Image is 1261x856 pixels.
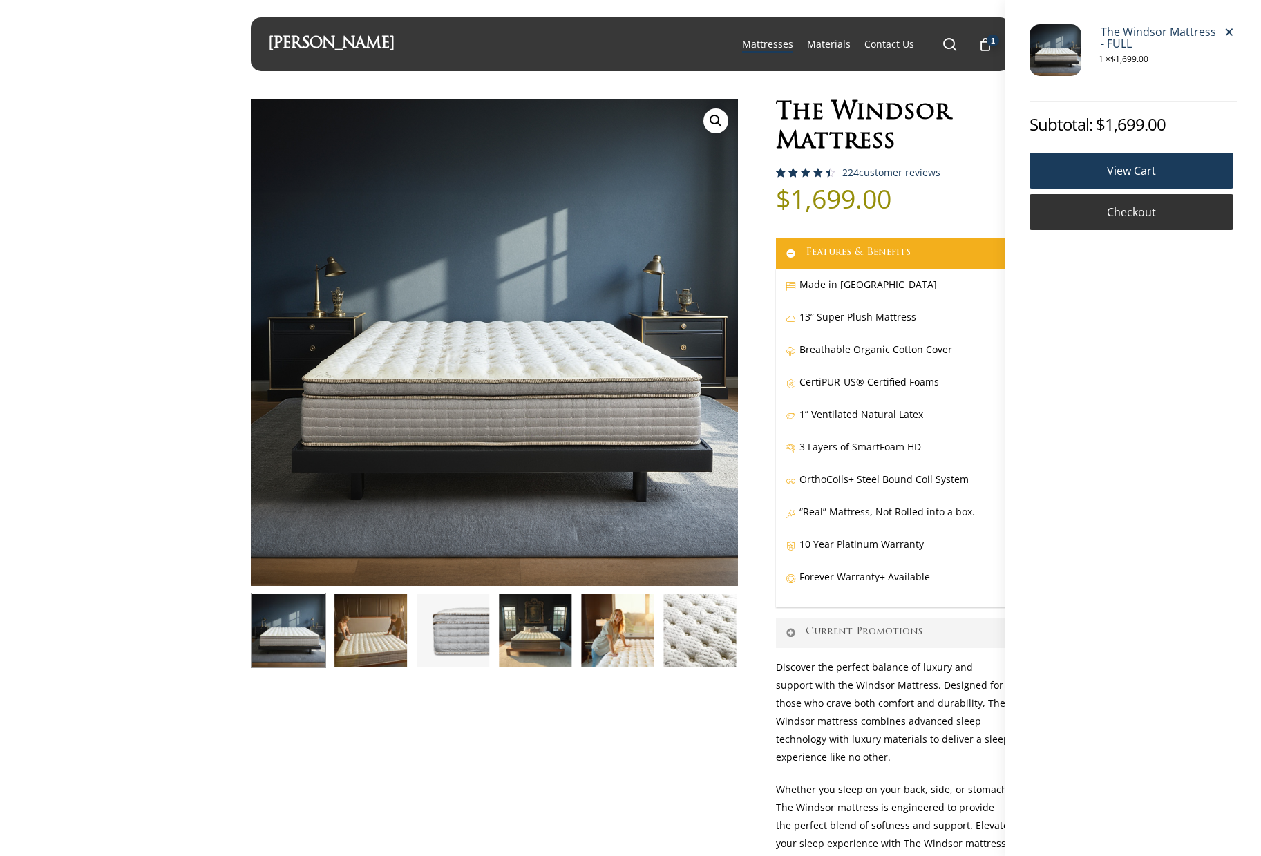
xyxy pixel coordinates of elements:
a: Checkout [1030,194,1233,230]
a: The Windsor Mattress - FULL [1099,24,1223,55]
p: Breathable Organic Cotton Cover [786,341,1001,373]
img: Windsor-Condo-Shoot-Joane-and-eric feel the plush pillow top. [333,593,408,668]
img: Windsor In Studio [251,593,326,668]
bdi: 1,699.00 [1096,113,1166,135]
p: 10 Year Platinum Warranty [786,535,1001,568]
a: Mattresses [742,37,793,51]
span: Contact Us [864,37,914,50]
span: $ [1110,53,1115,65]
span: Mattresses [742,37,793,50]
p: OrthoCoils+ Steel Bound Coil System [786,470,1001,503]
bdi: 1,699.00 [1110,53,1148,65]
a: View full-screen image gallery [703,108,728,133]
a: Current Promotions [776,618,1011,648]
a: Materials [807,37,851,51]
p: Discover the perfect balance of luxury and support with the Windsor Mattress. Designed for those ... [776,658,1011,781]
nav: Main Menu [735,17,993,71]
bdi: 1,699.00 [776,181,891,216]
img: Windsor-Side-Profile-HD-Closeup [415,593,491,668]
div: Rated 4.59 out of 5 [776,168,835,178]
p: CertiPUR-US® Certified Foams [786,373,1001,406]
span: Materials [807,37,851,50]
span: $ [776,181,790,216]
a: Features & Benefits [776,238,1011,269]
span: 1 [987,35,999,46]
strong: Subtotal: [1030,115,1092,133]
p: “Real” Mattress, Not Rolled into a box. [786,503,1001,535]
span: 223 [776,168,798,191]
a: Remove The Windsor Mattress - FULL from cart [1221,24,1237,40]
a: [PERSON_NAME] [268,37,395,52]
p: 13” Super Plush Mattress [786,308,1001,341]
a: Cart [978,37,993,52]
a: Contact Us [864,37,914,51]
span: 1 × [1099,55,1223,64]
span: 224 [842,166,859,179]
p: Forever Warranty+ Available [786,568,1001,600]
img: Windsor In Studio [1030,24,1081,76]
h1: The Windsor Mattress [776,99,1011,157]
img: Windsor In NH Manor [497,593,573,668]
span: $ [1096,113,1105,135]
a: 224customer reviews [842,167,940,178]
p: 3 Layers of SmartFoam HD [786,438,1001,470]
p: Made in [GEOGRAPHIC_DATA] [786,276,1001,308]
p: 1” Ventilated Natural Latex [786,406,1001,438]
a: View cart [1030,153,1233,189]
span: Rated out of 5 based on customer ratings [776,168,831,236]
